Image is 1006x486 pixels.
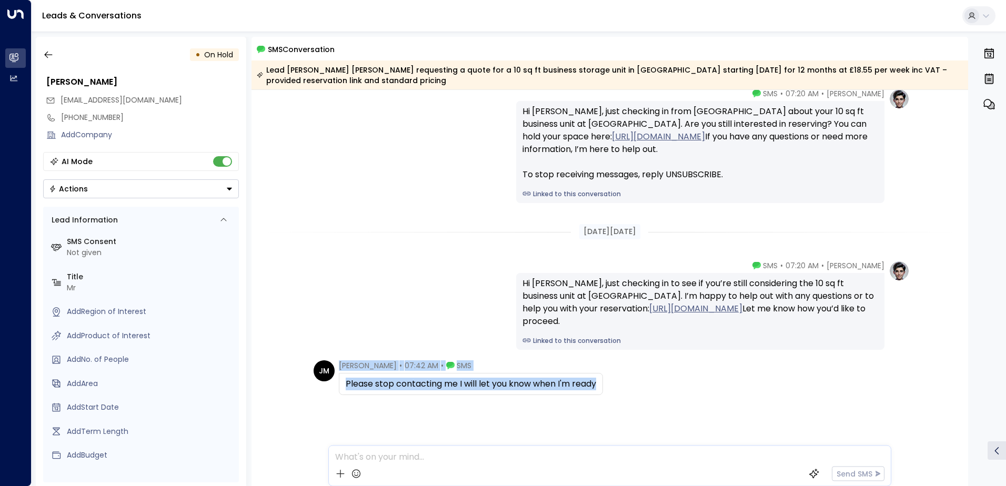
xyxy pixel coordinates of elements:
[786,88,819,99] span: 07:20 AM
[61,95,182,105] span: [EMAIL_ADDRESS][DOMAIN_NAME]
[405,360,438,371] span: 07:42 AM
[43,179,239,198] div: Button group with a nested menu
[67,426,235,437] div: AddTerm Length
[522,189,878,199] a: Linked to this conversation
[67,271,235,282] label: Title
[62,156,93,167] div: AI Mode
[457,360,471,371] span: SMS
[67,474,235,485] label: Source
[49,184,88,194] div: Actions
[889,260,910,281] img: profile-logo.png
[763,88,778,99] span: SMS
[780,88,783,99] span: •
[67,236,235,247] label: SMS Consent
[821,88,824,99] span: •
[268,43,335,55] span: SMS Conversation
[67,378,235,389] div: AddArea
[522,105,878,181] div: Hi [PERSON_NAME], just checking in from [GEOGRAPHIC_DATA] about your 10 sq ft business unit at [G...
[780,260,783,271] span: •
[441,360,444,371] span: •
[786,260,819,271] span: 07:20 AM
[67,330,235,341] div: AddProduct of Interest
[649,302,742,315] a: [URL][DOMAIN_NAME]
[579,224,640,239] div: [DATE][DATE]
[399,360,402,371] span: •
[67,450,235,461] div: AddBudget
[827,260,884,271] span: [PERSON_NAME]
[257,65,962,86] div: Lead [PERSON_NAME] [PERSON_NAME] requesting a quote for a 10 sq ft business storage unit in [GEOG...
[821,260,824,271] span: •
[48,215,118,226] div: Lead Information
[763,260,778,271] span: SMS
[46,76,239,88] div: [PERSON_NAME]
[522,277,878,328] div: Hi [PERSON_NAME], just checking in to see if you’re still considering the 10 sq ft business unit ...
[43,179,239,198] button: Actions
[42,9,142,22] a: Leads & Conversations
[612,130,705,143] a: [URL][DOMAIN_NAME]
[61,112,239,123] div: [PHONE_NUMBER]
[67,354,235,365] div: AddNo. of People
[827,88,884,99] span: [PERSON_NAME]
[67,306,235,317] div: AddRegion of Interest
[314,360,335,381] div: JM
[339,360,397,371] span: [PERSON_NAME]
[61,129,239,140] div: AddCompany
[522,336,878,346] a: Linked to this conversation
[67,282,235,293] div: Mr
[204,49,233,60] span: On Hold
[346,378,596,390] div: Please stop contacting me I will let you know when I'm ready
[195,45,200,64] div: •
[61,95,182,106] span: jamesmcauliffe@sky.com
[889,88,910,109] img: profile-logo.png
[67,402,235,413] div: AddStart Date
[67,247,235,258] div: Not given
